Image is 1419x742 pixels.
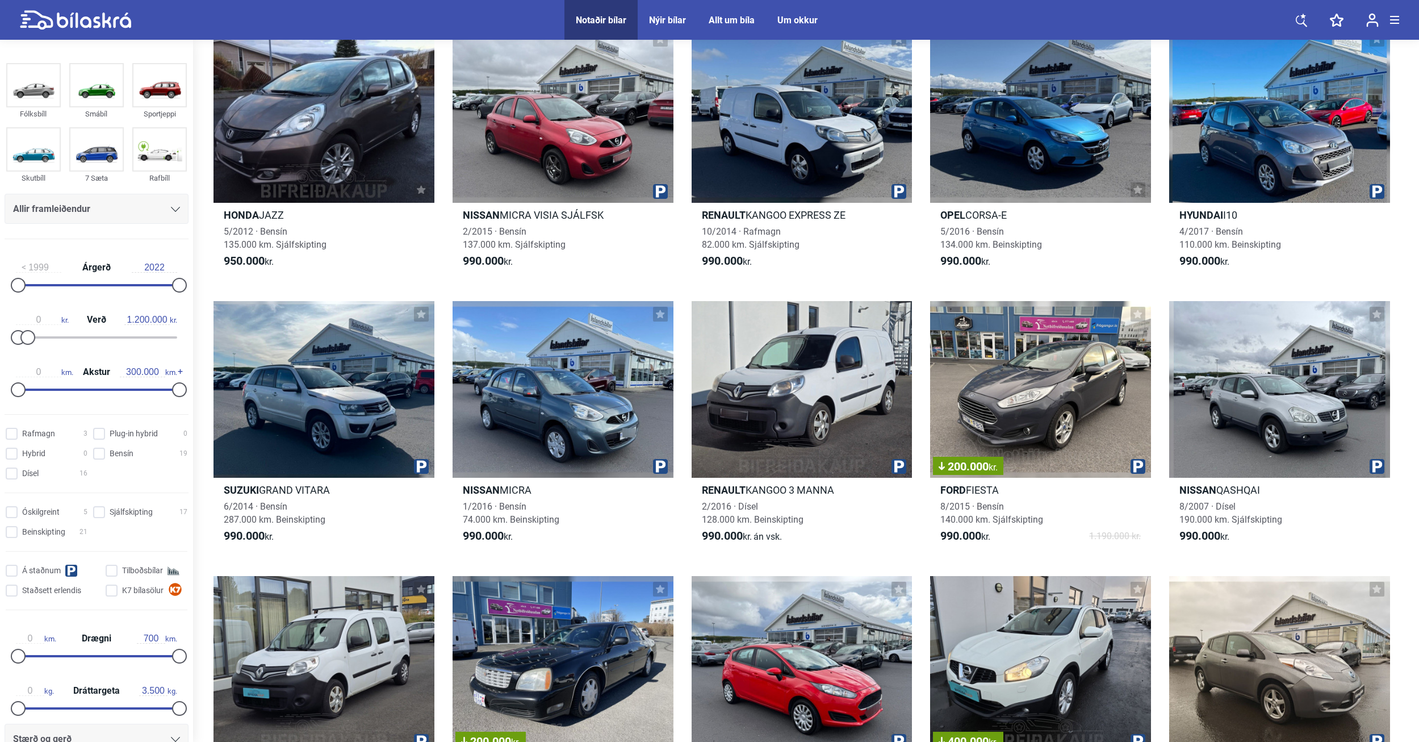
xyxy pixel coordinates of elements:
b: 990.000 [224,529,265,543]
span: kr. [463,530,513,543]
span: 8/2007 · Dísel 190.000 km. Sjálfskipting [1179,501,1282,525]
div: 7 Sæta [69,172,124,185]
b: Renault [702,484,746,496]
span: kr. [463,255,513,268]
b: 990.000 [702,529,743,543]
b: Renault [702,209,746,221]
span: kr. [940,255,990,268]
a: SuzukiGRAND VITARA6/2014 · Bensín287.000 km. Beinskipting990.000kr. [214,301,434,553]
img: parking.png [891,459,906,474]
span: 1.190.000 kr. [1089,530,1141,543]
span: kr. [1179,530,1229,543]
h2: I10 [1169,209,1390,222]
h2: MICRA VISIA SJÁLFSK [453,209,673,222]
img: parking.png [414,459,429,474]
span: Plug-in hybrid [110,428,158,440]
span: kr. [989,462,998,473]
img: parking.png [653,459,668,474]
div: Skutbíll [6,172,61,185]
a: Notaðir bílar [576,15,626,26]
b: 990.000 [702,254,743,268]
span: kr. [124,315,177,325]
img: parking.png [653,184,668,199]
b: 950.000 [224,254,265,268]
div: Sportjeppi [132,107,187,120]
a: Allt um bíla [709,15,755,26]
span: kr. [940,530,990,543]
b: 990.000 [463,254,504,268]
span: Rafmagn [22,428,55,440]
a: RenaultKANGOO 3 MANNA2/2016 · Dísel128.000 km. Beinskipting990.000kr. [692,301,912,553]
span: kr. [224,530,274,543]
img: parking.png [1131,459,1145,474]
img: parking.png [1370,459,1384,474]
b: 990.000 [463,529,504,543]
span: 19 [179,448,187,460]
b: Opel [940,209,965,221]
h2: JAZZ [214,209,434,222]
span: Staðsett erlendis [22,585,81,597]
span: Hybrid [22,448,45,460]
span: 6/2014 · Bensín 287.000 km. Beinskipting [224,501,325,525]
b: 990.000 [1179,254,1220,268]
h2: FIESTA [930,483,1151,497]
span: kr. [702,255,752,268]
span: 0 [83,448,87,460]
span: 16 [79,468,87,480]
span: kr. [224,255,274,268]
span: km. [137,633,177,644]
span: Bensín [110,448,133,460]
span: Allir framleiðendur [13,201,90,217]
a: Um okkur [777,15,818,26]
a: Nýir bílar [649,15,686,26]
b: 990.000 [940,254,981,268]
h2: CORSA-E [930,209,1151,222]
div: Smábíl [69,107,124,120]
span: kg. [16,686,54,696]
span: Drægni [79,634,114,643]
b: Honda [224,209,259,221]
div: Rafbíll [132,172,187,185]
div: Fólksbíll [6,107,61,120]
span: 4/2017 · Bensín 110.000 km. Beinskipting [1179,226,1281,250]
b: Hyundai [1179,209,1223,221]
b: Nissan [463,484,500,496]
span: 3 [83,428,87,440]
span: Óskilgreint [22,506,60,518]
span: 17 [179,506,187,518]
img: parking.png [891,184,906,199]
span: 1/2016 · Bensín 74.000 km. Beinskipting [463,501,559,525]
a: NissanMICRA1/2016 · Bensín74.000 km. Beinskipting990.000kr. [453,301,673,553]
span: Akstur [80,368,113,377]
span: km. [120,367,177,377]
span: Dráttargeta [70,686,123,695]
h2: GRAND VITARA [214,483,434,497]
h2: QASHQAI [1169,483,1390,497]
a: NissanQASHQAI8/2007 · Dísel190.000 km. Sjálfskipting990.000kr. [1169,301,1390,553]
img: parking.png [1370,184,1384,199]
img: user-login.svg [1366,13,1379,27]
span: Verð [84,315,109,324]
a: RenaultKANGOO EXPRESS ZE10/2014 · Rafmagn82.000 km. Sjálfskipting990.000kr. [692,26,912,278]
span: kr. [702,530,782,543]
span: 5/2012 · Bensín 135.000 km. Sjálfskipting [224,226,327,250]
a: HyundaiI104/2017 · Bensín110.000 km. Beinskipting990.000kr. [1169,26,1390,278]
b: Suzuki [224,484,259,496]
span: 8/2015 · Bensín 140.000 km. Sjálfskipting [940,501,1043,525]
span: Tilboðsbílar [122,565,163,577]
a: OpelCORSA-E5/2016 · Bensín134.000 km. Beinskipting990.000kr. [930,26,1151,278]
h2: KANGOO EXPRESS ZE [692,209,912,222]
span: 10/2014 · Rafmagn 82.000 km. Sjálfskipting [702,226,800,250]
a: NissanMICRA VISIA SJÁLFSK2/2015 · Bensín137.000 km. Sjálfskipting990.000kr. [453,26,673,278]
span: 200.000 [939,461,998,472]
span: Beinskipting [22,526,65,538]
span: 21 [79,526,87,538]
span: km. [16,367,73,377]
span: km. [16,633,56,644]
b: Nissan [463,209,500,221]
span: 2/2015 · Bensín 137.000 km. Sjálfskipting [463,226,566,250]
span: Á staðnum [22,565,61,577]
span: kr. [1179,255,1229,268]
